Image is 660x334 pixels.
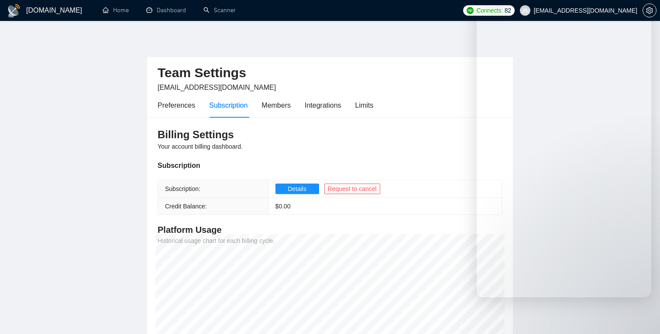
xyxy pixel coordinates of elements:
[209,100,247,111] div: Subscription
[643,7,657,14] a: setting
[158,224,502,236] h4: Platform Usage
[477,9,651,297] iframe: Intercom live chat
[305,100,341,111] div: Integrations
[355,100,374,111] div: Limits
[275,184,319,194] button: Details
[288,184,306,194] span: Details
[328,184,377,194] span: Request to cancel
[158,160,502,171] div: Subscription
[467,7,474,14] img: upwork-logo.png
[261,100,291,111] div: Members
[275,203,291,210] span: $ 0.00
[630,304,651,325] iframe: Intercom live chat
[103,7,129,14] a: homeHome
[158,84,276,91] span: [EMAIL_ADDRESS][DOMAIN_NAME]
[158,100,195,111] div: Preferences
[7,4,21,18] img: logo
[643,7,656,14] span: setting
[203,7,236,14] a: searchScanner
[158,64,502,82] h2: Team Settings
[158,128,502,142] h3: Billing Settings
[643,3,657,17] button: setting
[476,6,502,15] span: Connects:
[522,7,528,14] span: user
[165,203,207,210] span: Credit Balance:
[505,6,511,15] span: 82
[324,184,380,194] button: Request to cancel
[158,143,243,150] span: Your account billing dashboard.
[146,7,186,14] a: dashboardDashboard
[165,185,200,192] span: Subscription:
